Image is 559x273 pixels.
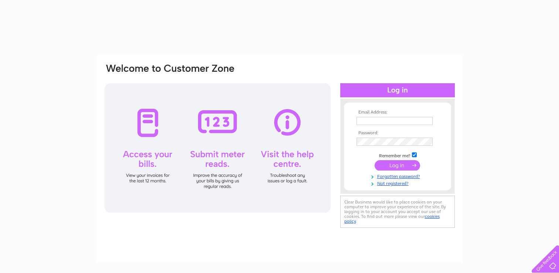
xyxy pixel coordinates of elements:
a: cookies policy [344,214,440,224]
th: Email Address: [355,110,440,115]
a: Forgotten password? [357,172,440,179]
a: Not registered? [357,179,440,186]
input: Submit [375,160,420,171]
th: Password: [355,131,440,136]
td: Remember me? [355,151,440,159]
div: Clear Business would like to place cookies on your computer to improve your experience of the sit... [340,196,455,228]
